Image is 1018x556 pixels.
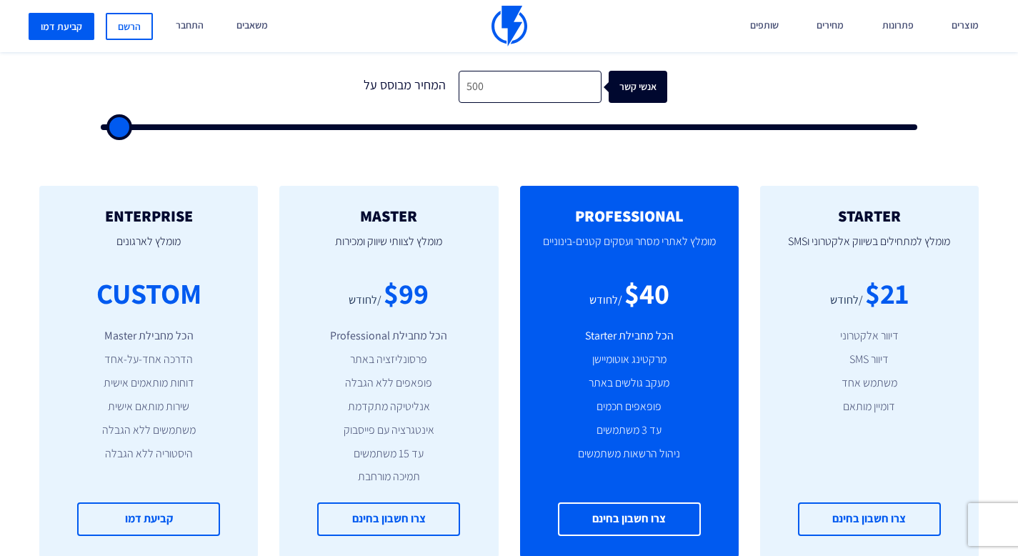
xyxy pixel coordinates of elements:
[301,328,476,344] li: הכל מחבילת Professional
[627,71,686,103] div: אנשי קשר
[542,446,717,462] li: ניהול הרשאות משתמשים
[558,502,701,536] a: צרו חשבון בחינם
[542,375,717,392] li: מעקב גולשים באתר
[301,422,476,439] li: אינטגרציה עם פייסבוק
[782,375,957,392] li: משתמש אחד
[61,375,236,392] li: דוחות מותאמים אישית
[301,375,476,392] li: פופאפים ללא הגבלה
[782,328,957,344] li: דיוור אלקטרוני
[301,352,476,368] li: פרסונליזציה באתר
[542,399,717,415] li: פופאפים חכמים
[61,422,236,439] li: משתמשים ללא הגבלה
[624,273,669,314] div: $40
[61,224,236,273] p: מומלץ לארגונים
[542,352,717,368] li: מרקטינג אוטומיישן
[61,446,236,462] li: היסטוריה ללא הגבלה
[830,292,863,309] div: /לחודש
[542,422,717,439] li: עד 3 משתמשים
[61,207,236,224] h2: ENTERPRISE
[351,71,459,103] div: המחיר מבוסס על
[782,207,957,224] h2: STARTER
[301,446,476,462] li: עד 15 משתמשים
[542,207,717,224] h2: PROFESSIONAL
[865,273,909,314] div: $21
[29,13,94,40] a: קביעת דמו
[542,328,717,344] li: הכל מחבילת Starter
[61,328,236,344] li: הכל מחבילת Master
[589,292,622,309] div: /לחודש
[782,224,957,273] p: מומלץ למתחילים בשיווק אלקטרוני וSMS
[798,502,941,536] a: צרו חשבון בחינם
[349,292,381,309] div: /לחודש
[542,224,717,273] p: מומלץ לאתרי מסחר ועסקים קטנים-בינוניים
[782,399,957,415] li: דומיין מותאם
[61,399,236,415] li: שירות מותאם אישית
[77,502,220,536] a: קביעת דמו
[301,399,476,415] li: אנליטיקה מתקדמת
[96,273,201,314] div: CUSTOM
[317,502,460,536] a: צרו חשבון בחינם
[61,352,236,368] li: הדרכה אחד-על-אחד
[106,13,153,40] a: הרשם
[782,352,957,368] li: דיוור SMS
[301,224,476,273] p: מומלץ לצוותי שיווק ומכירות
[301,207,476,224] h2: MASTER
[384,273,429,314] div: $99
[301,469,476,485] li: תמיכה מורחבת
